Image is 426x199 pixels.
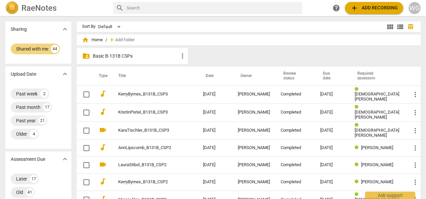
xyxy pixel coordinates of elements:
span: help [332,4,340,12]
span: Review status: completed [355,123,361,128]
div: Completed [281,128,309,133]
a: Help [330,2,342,14]
span: add [350,4,358,12]
span: add [109,37,115,43]
div: [PERSON_NAME] [238,145,270,150]
div: 44 [51,45,59,53]
span: view_list [396,23,404,31]
div: Past year [16,117,36,124]
span: search [116,4,124,12]
a: AnnLipscomb_B131B_CSP2 [118,145,179,150]
span: / [105,38,107,43]
div: 17 [30,175,38,183]
td: [DATE] [198,139,232,156]
button: Upload [345,2,403,14]
td: [DATE] [198,174,232,191]
span: more_vert [179,52,187,60]
span: expand_more [61,155,69,163]
div: [DATE] [320,180,344,185]
span: Review status: completed [355,87,361,92]
span: Home [82,37,103,43]
span: table_chart [407,23,414,30]
span: Add folder [115,38,135,43]
span: audiotrack [99,90,107,98]
div: Past week [16,90,38,97]
span: [DEMOGRAPHIC_DATA][PERSON_NAME] [355,91,399,102]
div: Past month [16,104,41,111]
div: Old [16,189,23,196]
td: [DATE] [198,122,232,140]
td: [DATE] [198,85,232,104]
div: 41 [26,188,34,196]
div: 2 [40,90,48,98]
th: Type [93,67,110,85]
div: Completed [281,180,309,185]
span: videocam [99,160,107,169]
div: [DATE] [320,162,344,168]
span: folder_shared [82,52,90,60]
span: Review status: completed [355,162,361,167]
span: audiotrack [99,178,107,186]
div: [DATE] [320,128,344,133]
div: 21 [39,117,47,125]
div: Completed [281,92,309,97]
div: 4 [30,130,38,138]
a: LogoRaeNotes [5,1,108,15]
span: Review status: completed [355,105,361,110]
button: Show more [60,154,70,164]
span: view_module [386,23,394,31]
h2: RaeNotes [21,3,57,13]
a: KaraTischler_B131B_CSP3 [118,128,179,133]
span: more_vert [411,109,419,117]
div: [PERSON_NAME] [238,110,270,115]
span: more_vert [411,127,419,135]
div: [DATE] [320,110,344,115]
span: [DEMOGRAPHIC_DATA][PERSON_NAME] [355,110,399,120]
a: LauraStibol_B131B_CSP2 [118,162,179,168]
a: KerryByrnes_B131B_CSP2 [118,180,179,185]
div: Shared with me [16,46,48,52]
span: audiotrack [99,108,107,116]
td: [DATE] [198,104,232,122]
th: Due date [315,67,349,85]
span: Review status: completed [355,192,361,197]
div: [DATE] [320,92,344,97]
span: expand_more [61,25,69,33]
div: Completed [281,162,309,168]
span: [PERSON_NAME] [361,179,393,184]
span: more_vert [411,90,419,98]
th: Required assessors [349,67,406,85]
div: [PERSON_NAME] [238,162,270,168]
button: Show more [60,24,70,34]
div: [PERSON_NAME] [238,92,270,97]
th: Owner [232,67,275,85]
button: Table view [405,22,415,32]
div: [PERSON_NAME] [238,180,270,185]
span: Review status: completed [355,145,361,150]
div: Ask support [365,192,415,199]
span: videocam [99,126,107,134]
button: Tile view [385,22,395,32]
div: Older [16,131,27,137]
p: Upload Date [11,71,36,78]
div: Completed [281,110,309,115]
button: WG [409,2,421,14]
p: Assessment Due [11,156,45,163]
th: Date [198,67,232,85]
span: [PERSON_NAME] [361,145,393,150]
span: more_vert [411,178,419,186]
span: more_vert [411,161,419,169]
img: Logo [5,1,19,15]
a: KerryByrnes_B131B_CSP3 [118,92,179,97]
span: audiotrack [99,143,107,151]
div: Later [16,176,27,182]
div: [DATE] [320,145,344,150]
p: Sharing [11,26,27,33]
td: [DATE] [198,156,232,174]
span: Add recording [350,4,398,12]
span: home [82,37,89,43]
div: 17 [43,103,51,111]
th: Review status [275,67,315,85]
a: KristinPistel_B131B_CSP3 [118,110,179,115]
